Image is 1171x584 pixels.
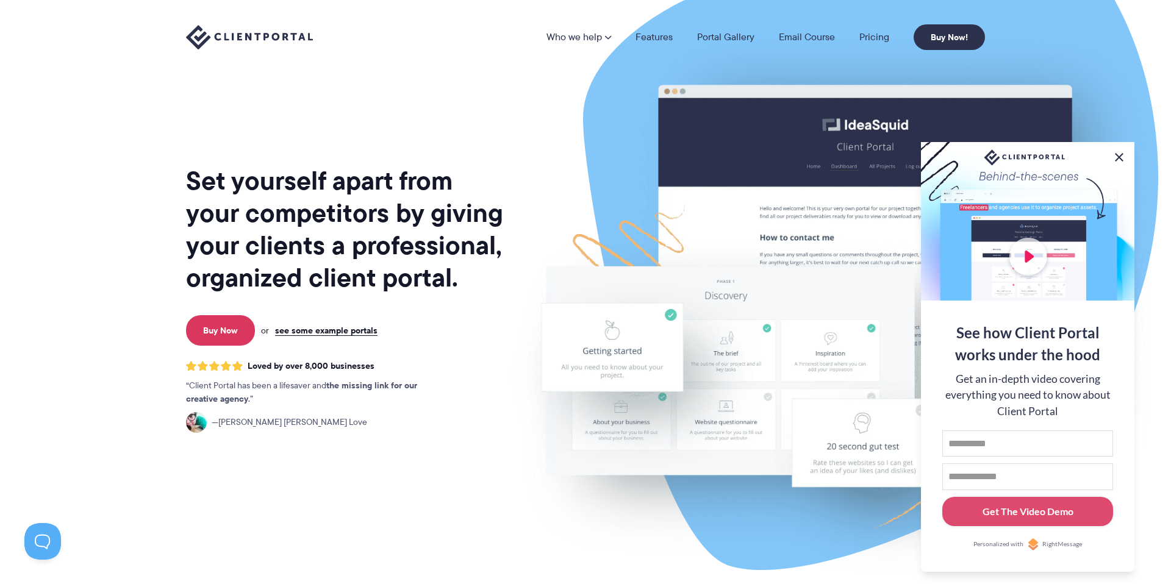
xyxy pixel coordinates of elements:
[914,24,985,50] a: Buy Now!
[942,371,1113,419] div: Get an in-depth video covering everything you need to know about Client Portal
[942,538,1113,550] a: Personalized withRightMessage
[275,325,378,336] a: see some example portals
[973,539,1023,549] span: Personalized with
[983,504,1073,519] div: Get The Video Demo
[697,32,754,42] a: Portal Gallery
[248,361,374,371] span: Loved by over 8,000 businesses
[186,165,506,294] h1: Set yourself apart from your competitors by giving your clients a professional, organized client ...
[942,497,1113,527] button: Get The Video Demo
[546,32,611,42] a: Who we help
[212,416,367,429] span: [PERSON_NAME] [PERSON_NAME] Love
[186,315,255,346] a: Buy Now
[24,523,61,560] iframe: Toggle Customer Support
[261,325,269,336] span: or
[636,32,673,42] a: Features
[1042,539,1082,549] span: RightMessage
[779,32,835,42] a: Email Course
[186,379,417,405] strong: the missing link for our creative agency
[942,322,1113,366] div: See how Client Portal works under the hood
[186,379,442,406] p: Client Portal has been a lifesaver and .
[1027,538,1039,550] img: Personalized with RightMessage
[859,32,889,42] a: Pricing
